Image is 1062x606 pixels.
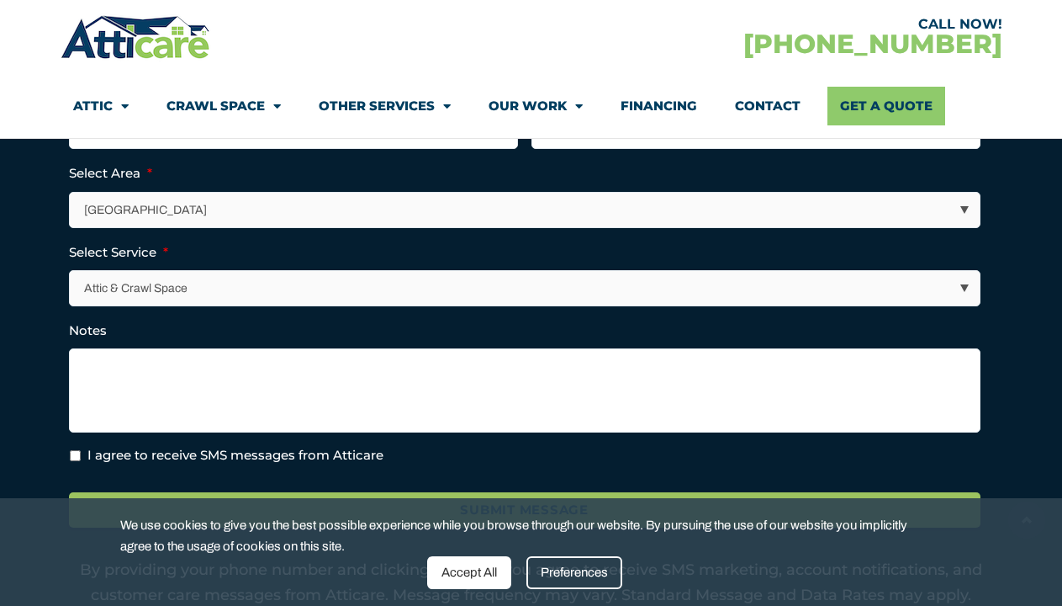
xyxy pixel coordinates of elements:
label: I agree to receive SMS messages from Atticare [87,446,383,465]
span: We use cookies to give you the best possible experience while you browse through our website. By ... [120,515,929,556]
div: CALL NOW! [531,18,1002,31]
a: Our Work [489,87,583,125]
a: Crawl Space [166,87,281,125]
label: Select Area [69,165,152,182]
nav: Menu [73,87,990,125]
label: Select Service [69,244,168,261]
div: Accept All [427,556,511,589]
a: Get A Quote [827,87,945,125]
label: Notes [69,322,107,339]
a: Contact [735,87,800,125]
a: Attic [73,87,129,125]
a: Financing [621,87,697,125]
input: Submit Message [69,492,980,529]
a: Other Services [319,87,451,125]
div: Preferences [526,556,622,589]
